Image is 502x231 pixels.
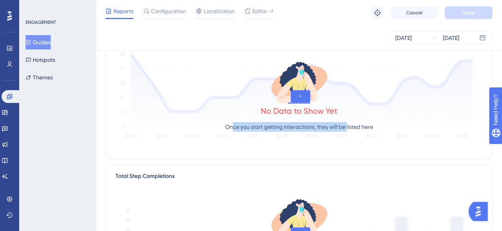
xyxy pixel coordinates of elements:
span: Editor [252,6,267,16]
div: Total Step Completions [115,172,175,181]
span: Cancel [406,10,423,16]
span: Save [463,10,474,16]
div: [DATE] [443,33,459,43]
span: Need Help? [19,2,50,12]
div: [DATE] [395,33,412,43]
span: Reports [113,6,133,16]
div: No Data to Show Yet [261,105,337,116]
span: Configuration [151,6,186,16]
span: Localization [204,6,235,16]
button: Guides [26,35,51,49]
div: ENGAGEMENT [26,19,56,26]
iframe: UserGuiding AI Assistant Launcher [468,199,492,223]
p: Once you start getting interactions, they will be listed here [225,122,373,132]
button: Themes [26,70,53,85]
button: Cancel [390,6,438,19]
button: Save [444,6,492,19]
button: Hotspots [26,53,55,67]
